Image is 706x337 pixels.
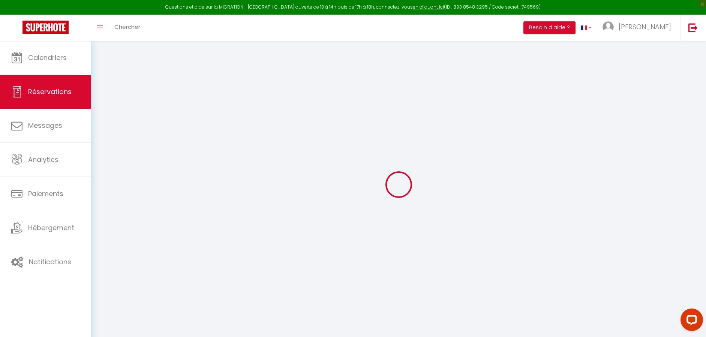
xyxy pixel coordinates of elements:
iframe: LiveChat chat widget [675,306,706,337]
span: Analytics [28,155,58,164]
button: Besoin d'aide ? [523,21,576,34]
span: Calendriers [28,53,67,62]
span: Paiements [28,189,63,198]
span: Chercher [114,23,140,31]
span: Hébergement [28,223,74,232]
img: Super Booking [22,21,69,34]
img: logout [688,23,698,32]
a: Chercher [109,15,146,41]
a: ... [PERSON_NAME] [597,15,681,41]
span: [PERSON_NAME] [619,22,671,31]
span: Messages [28,121,62,130]
img: ... [603,21,614,33]
span: Notifications [29,257,71,267]
a: en cliquant ici [413,4,444,10]
span: Réservations [28,87,72,96]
